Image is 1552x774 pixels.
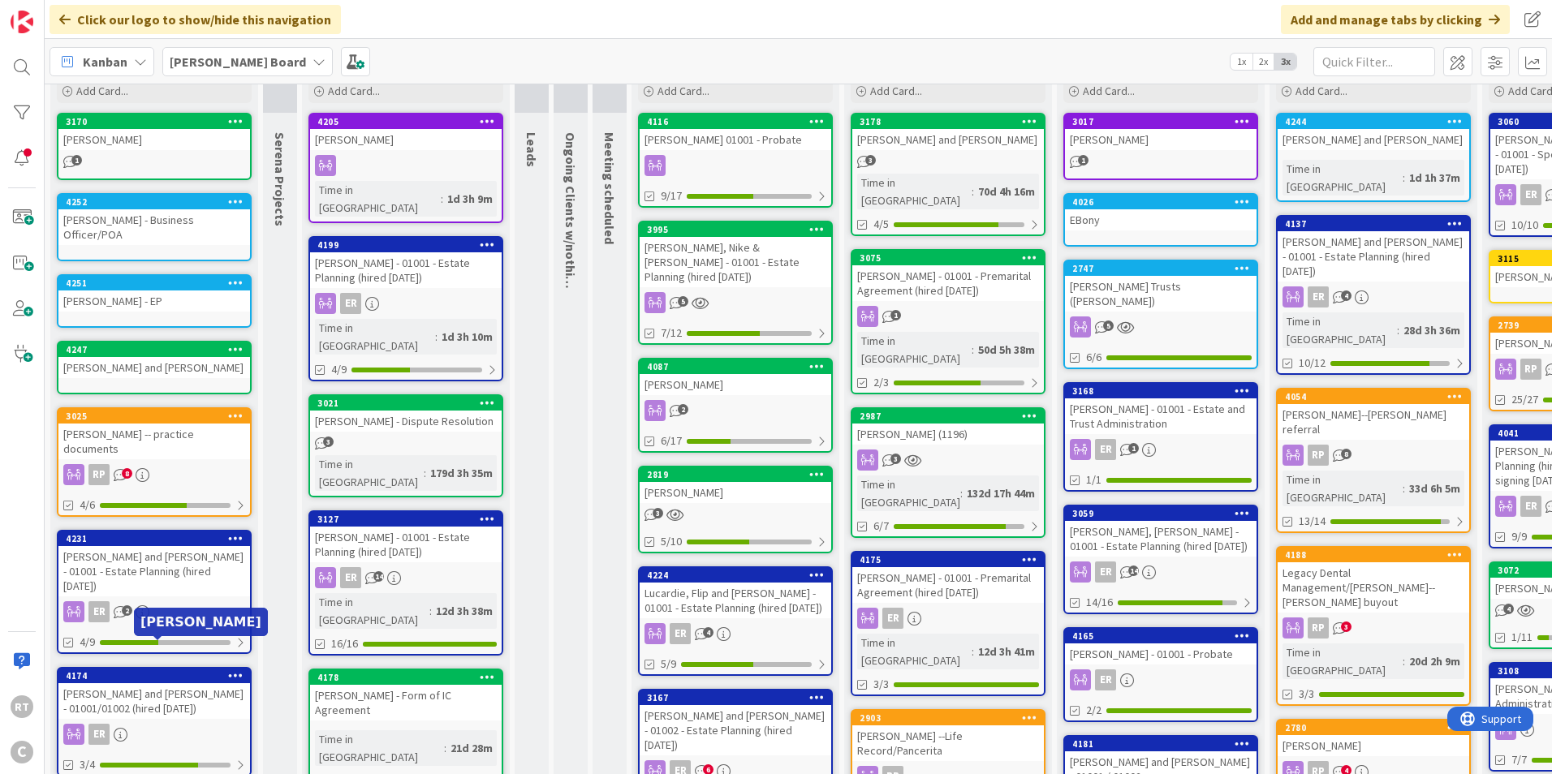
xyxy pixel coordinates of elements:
div: Add and manage tabs by clicking [1281,5,1510,34]
div: 3127[PERSON_NAME] - 01001 - Estate Planning (hired [DATE]) [310,512,502,562]
div: [PERSON_NAME] - Dispute Resolution [310,411,502,432]
span: 4/9 [331,361,347,378]
div: [PERSON_NAME] - 01001 - Estate Planning (hired [DATE]) [310,252,502,288]
div: 4205[PERSON_NAME] [310,114,502,150]
span: Ongoing Clients w/nothing ATM [563,132,579,318]
div: 3170 [66,116,250,127]
div: ER [1065,669,1257,690]
div: 3168 [1065,384,1257,398]
div: RT [11,695,33,718]
div: 4244[PERSON_NAME] and [PERSON_NAME] [1278,114,1469,150]
div: Time in [GEOGRAPHIC_DATA] [1283,312,1397,348]
span: 8 [122,468,132,479]
div: [PERSON_NAME] [640,482,831,503]
span: 6/6 [1086,349,1101,366]
div: 4181 [1072,738,1257,750]
div: [PERSON_NAME] and [PERSON_NAME] - 01002 - Estate Planning (hired [DATE]) [640,705,831,755]
div: 4199 [310,238,502,252]
span: 4/6 [80,497,95,514]
div: [PERSON_NAME] - Business Officer/POA [58,209,250,245]
span: 13/14 [1299,513,1326,530]
div: 4178[PERSON_NAME] - Form of IC Agreement [310,670,502,720]
div: 4165[PERSON_NAME] - 01001 - Probate [1065,629,1257,664]
div: ER [58,601,250,622]
div: Click our logo to show/hide this navigation [50,5,341,34]
span: 5/9 [661,656,676,673]
span: Kanban [83,52,127,71]
div: 3127 [310,512,502,527]
span: 25/27 [1511,391,1538,408]
span: 2/3 [873,374,889,391]
span: 2x [1252,54,1274,70]
div: 3059[PERSON_NAME], [PERSON_NAME] - 01001 - Estate Planning (hired [DATE]) [1065,506,1257,557]
span: : [960,484,963,502]
div: ER [88,601,110,622]
div: 12d 3h 38m [432,602,497,620]
div: 33d 6h 5m [1405,479,1464,497]
span: Add Card... [1295,84,1347,98]
span: 1x [1231,54,1252,70]
span: 1/11 [1511,629,1533,646]
div: [PERSON_NAME] [640,374,831,395]
div: 3168 [1072,385,1257,397]
div: [PERSON_NAME], [PERSON_NAME] - 01001 - Estate Planning (hired [DATE]) [1065,521,1257,557]
div: ER [1278,286,1469,307]
span: 4 [703,627,713,638]
div: [PERSON_NAME] and [PERSON_NAME] [1278,129,1469,150]
span: : [429,602,432,620]
div: [PERSON_NAME] [310,129,502,150]
span: 10/10 [1511,217,1538,234]
div: ER [1095,439,1116,460]
span: : [441,190,443,208]
span: Support [34,2,74,22]
div: RP [1278,617,1469,639]
div: 4175 [852,553,1044,567]
span: 14 [373,571,384,582]
span: 1/1 [1086,471,1101,488]
div: 2987 [852,409,1044,424]
div: [PERSON_NAME] - Form of IC Agreement [310,685,502,720]
div: Time in [GEOGRAPHIC_DATA] [857,174,972,209]
div: ER [1095,669,1116,690]
div: 4205 [317,116,502,127]
div: 4247 [58,342,250,357]
div: 4244 [1278,114,1469,129]
div: 4231[PERSON_NAME] and [PERSON_NAME] - 01001 - Estate Planning (hired [DATE]) [58,531,250,596]
div: 3017[PERSON_NAME] [1065,114,1257,150]
span: : [444,739,446,757]
div: 3167 [640,690,831,705]
div: ER [340,567,361,588]
div: 4244 [1285,116,1469,127]
span: : [1403,169,1405,187]
span: 5 [678,296,688,307]
div: 4137 [1285,218,1469,230]
div: Time in [GEOGRAPHIC_DATA] [315,181,441,217]
div: 3025 [66,411,250,422]
b: [PERSON_NAME] Board [170,54,306,70]
div: 28d 3h 36m [1399,321,1464,339]
div: ER [882,608,903,629]
span: 1 [890,310,901,320]
div: 2747 [1065,261,1257,276]
div: [PERSON_NAME] - 01001 - Premarital Agreement (hired [DATE]) [852,567,1044,603]
div: 2987[PERSON_NAME] (1196) [852,409,1044,445]
span: 3/3 [873,676,889,693]
div: 3178 [852,114,1044,129]
div: 4137[PERSON_NAME] and [PERSON_NAME] - 01001 - Estate Planning (hired [DATE]) [1278,217,1469,282]
div: 4188 [1285,549,1469,561]
div: 2819 [640,467,831,482]
div: Time in [GEOGRAPHIC_DATA] [315,593,429,629]
div: [PERSON_NAME] 01001 - Probate [640,129,831,150]
div: 3059 [1072,508,1257,519]
span: : [424,464,426,482]
div: 21d 28m [446,739,497,757]
div: 3021 [317,398,502,409]
div: 3170 [58,114,250,129]
span: 4 [1341,290,1352,301]
div: 4087 [647,361,831,372]
div: [PERSON_NAME] (1196) [852,424,1044,445]
div: [PERSON_NAME] - 01001 - Premarital Agreement (hired [DATE]) [852,265,1044,301]
span: 3 [1341,621,1352,632]
div: 70d 4h 16m [974,183,1039,200]
div: 3995 [640,222,831,237]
